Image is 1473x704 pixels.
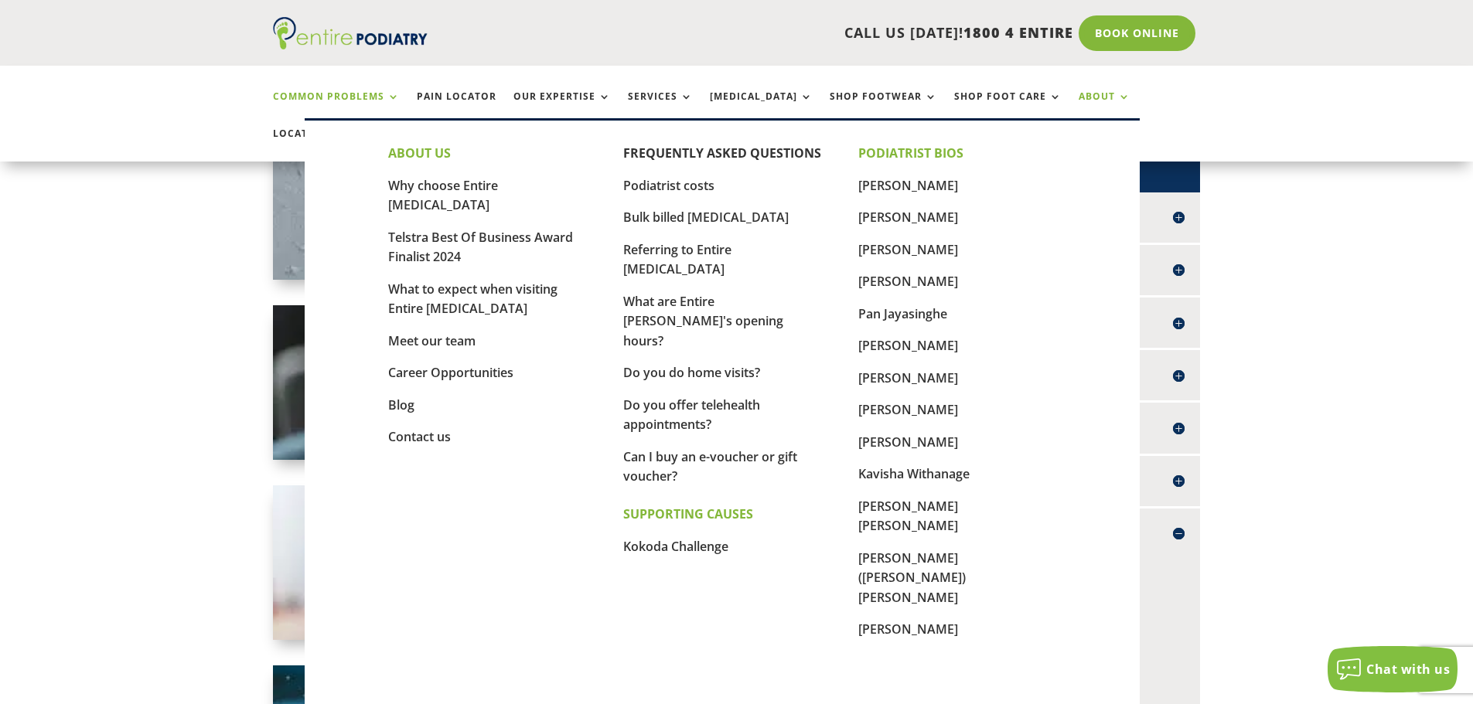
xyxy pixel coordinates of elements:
a: [PERSON_NAME] [858,337,958,354]
a: Services [628,91,693,124]
img: logo (1) [273,17,428,49]
a: Referring to Entire [MEDICAL_DATA] [623,241,731,278]
strong: SUPPORTING CAUSES [623,505,753,522]
a: What are Entire [PERSON_NAME]'s opening hours? [623,293,783,349]
a: Blog [388,396,414,413]
a: Contact us [388,428,451,445]
strong: PODIATRIST BIOS [858,145,963,162]
a: About [1079,91,1130,124]
a: [PERSON_NAME] [PERSON_NAME] [858,498,958,535]
a: Locations [273,128,350,162]
p: CALL US [DATE]! [487,23,1073,43]
a: Meet our team [388,332,476,349]
a: [PERSON_NAME] [858,241,958,258]
a: Do you do home visits? [623,364,760,381]
a: Kokoda Challenge [623,538,728,555]
a: Podiatrist costs [623,177,714,194]
strong: ABOUT US [388,145,451,162]
a: Pain Locator [417,91,496,124]
a: Kavisha Withanage [858,465,970,482]
a: [PERSON_NAME] [858,209,958,226]
a: [PERSON_NAME] [858,621,958,638]
a: Can I buy an e-voucher or gift voucher? [623,448,797,485]
a: Our Expertise [513,91,611,124]
a: Book Online [1079,15,1195,51]
a: [MEDICAL_DATA] [710,91,813,124]
a: [PERSON_NAME] [858,177,958,194]
a: [PERSON_NAME] ([PERSON_NAME]) [PERSON_NAME] [858,549,966,606]
a: [PERSON_NAME] [858,273,958,290]
a: Pan Jayasinghe [858,305,947,322]
a: Career Opportunities [388,364,513,381]
span: 1800 4 ENTIRE [963,23,1073,42]
a: Shop Foot Care [954,91,1062,124]
a: [PERSON_NAME] [858,434,958,451]
a: Entire Podiatry [273,37,428,53]
a: Telstra Best Of Business Award Finalist 2024 [388,229,573,266]
button: Chat with us [1328,646,1458,692]
a: FREQUENTLY ASKED QUESTIONS [623,145,821,162]
a: Shop Footwear [830,91,937,124]
a: Common Problems [273,91,400,124]
span: Chat with us [1366,661,1450,678]
a: Why choose Entire [MEDICAL_DATA] [388,177,498,214]
a: [PERSON_NAME] [858,369,958,386]
a: Bulk billed [MEDICAL_DATA] [623,209,789,226]
a: [PERSON_NAME] [858,401,958,418]
a: What to expect when visiting Entire [MEDICAL_DATA] [388,281,557,318]
a: Do you offer telehealth appointments? [623,396,760,434]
